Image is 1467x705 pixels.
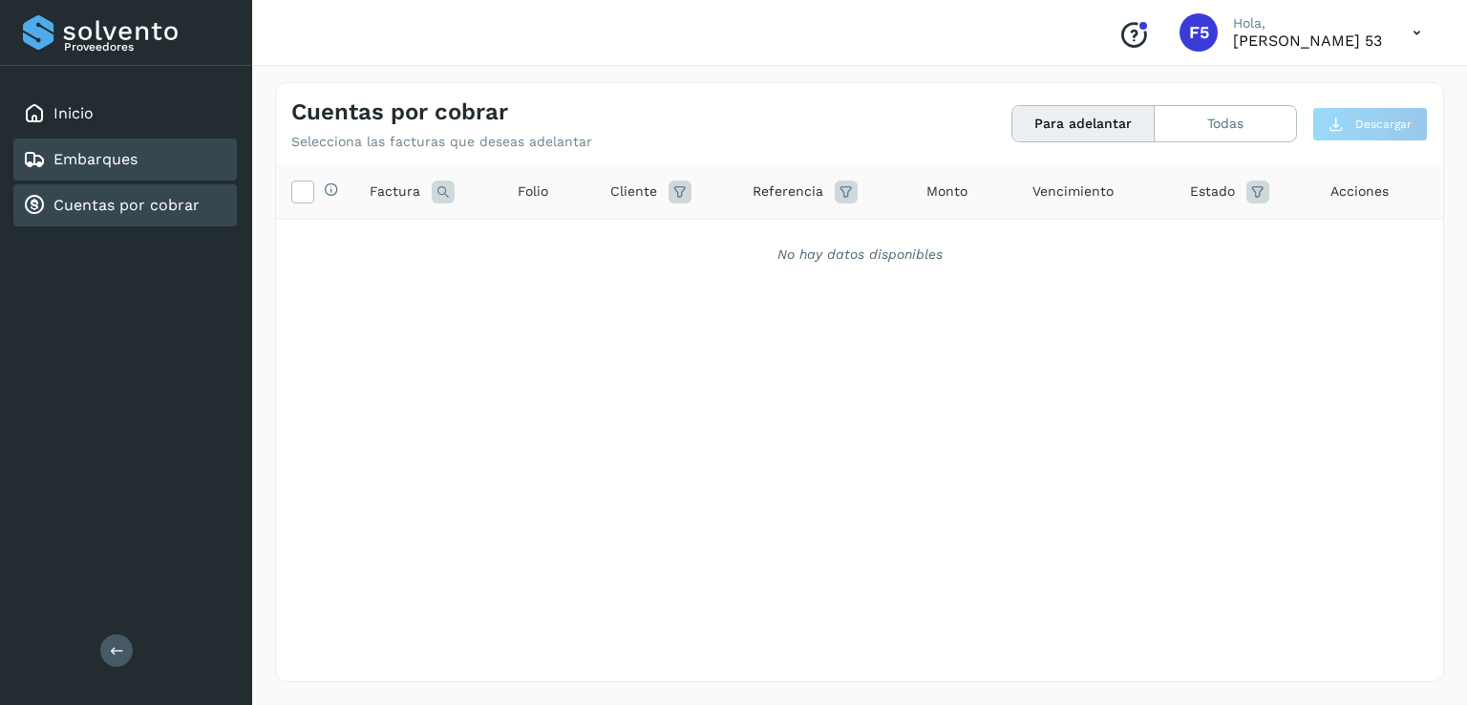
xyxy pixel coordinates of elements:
[13,139,237,181] div: Embarques
[53,196,200,214] a: Cuentas por cobrar
[1233,15,1382,32] p: Hola,
[610,182,657,202] span: Cliente
[926,182,967,202] span: Monto
[53,150,138,168] a: Embarques
[1190,182,1235,202] span: Estado
[1032,182,1114,202] span: Vencimiento
[64,40,229,53] p: Proveedores
[301,245,1418,265] div: No hay datos disponibles
[291,134,592,150] p: Selecciona las facturas que deseas adelantar
[1312,107,1428,141] button: Descargar
[1233,32,1382,50] p: FLETES 53
[753,182,823,202] span: Referencia
[1155,106,1296,141] button: Todas
[518,182,548,202] span: Folio
[370,182,420,202] span: Factura
[291,98,508,126] h4: Cuentas por cobrar
[1330,182,1389,202] span: Acciones
[1012,106,1155,141] button: Para adelantar
[53,104,94,122] a: Inicio
[1355,116,1412,133] span: Descargar
[13,184,237,226] div: Cuentas por cobrar
[13,93,237,135] div: Inicio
